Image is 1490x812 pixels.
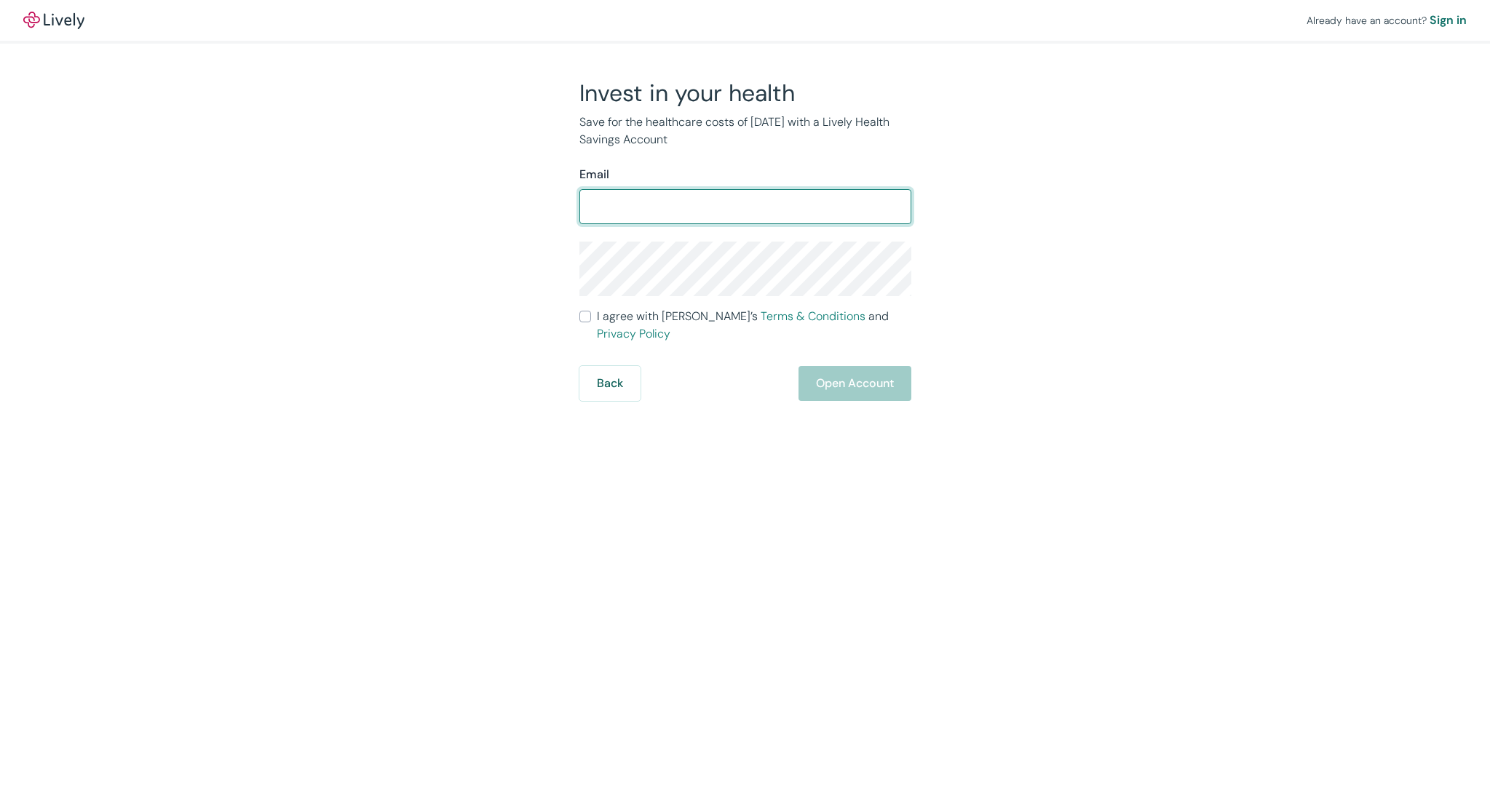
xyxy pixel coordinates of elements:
span: I agree with [PERSON_NAME]’s and [597,308,911,343]
img: Lively [23,12,84,29]
a: LivelyLively [23,12,84,29]
a: Privacy Policy [597,326,670,341]
button: Back [579,366,641,401]
div: Already have an account? [1307,12,1467,29]
p: Save for the healthcare costs of [DATE] with a Lively Health Savings Account [579,114,911,148]
a: Terms & Conditions [761,309,865,324]
label: Email [579,166,609,183]
a: Sign in [1430,12,1467,29]
h2: Invest in your health [579,79,911,108]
